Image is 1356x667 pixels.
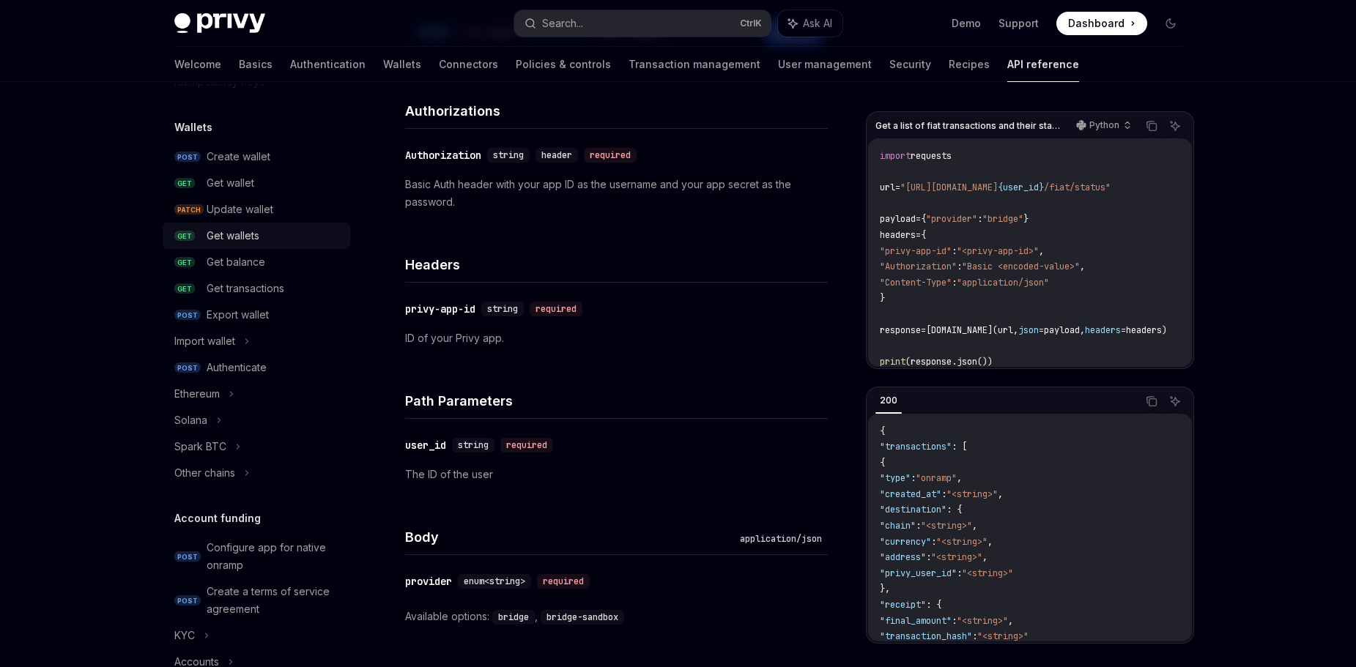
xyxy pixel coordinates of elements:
[174,13,265,34] img: dark logo
[174,283,195,294] span: GET
[957,277,1049,288] span: "application/json"
[405,527,734,547] h4: Body
[972,520,977,532] span: ,
[174,438,226,455] div: Spark BTC
[163,223,350,249] a: GETGet wallets
[405,255,828,275] h4: Headers
[458,439,489,451] span: string
[1126,324,1167,336] span: headers)
[998,488,1003,500] span: ,
[880,472,911,484] span: "type"
[174,152,201,163] span: POST
[174,627,195,644] div: KYC
[880,245,952,257] span: "privy-app-id"
[174,310,201,321] span: POST
[880,567,957,579] span: "privy_user_id"
[174,551,201,562] span: POST
[174,411,207,429] div: Solana
[931,536,936,548] span: :
[1056,12,1147,35] a: Dashboard
[916,213,921,225] span: =
[941,488,946,500] span: :
[1121,324,1126,336] span: =
[931,551,982,563] span: "<string>"
[493,149,524,161] span: string
[957,245,1039,257] span: "<privy-app-id>"
[936,536,988,548] span: "<string>"
[957,472,962,484] span: ,
[921,213,926,225] span: {
[880,630,972,642] span: "transaction_hash"
[207,253,265,271] div: Get balance
[962,261,1080,272] span: "Basic <encoded-value>"
[174,231,195,242] span: GET
[584,148,637,163] div: required
[946,504,962,515] span: : {
[1039,245,1044,257] span: ,
[988,536,993,548] span: ,
[1068,16,1125,31] span: Dashboard
[207,306,269,324] div: Export wallet
[734,532,828,546] div: application/json
[977,630,1029,642] span: "<string>"
[880,536,931,548] span: "currency"
[977,213,982,225] span: :
[952,441,967,452] span: : [
[174,47,221,82] a: Welcome
[405,176,828,211] p: Basic Auth header with your app ID as the username and your app secret as the password.
[880,292,885,304] span: }
[880,551,926,563] span: "address"
[163,196,350,223] a: PATCHUpdate wallet
[174,385,220,403] div: Ethereum
[875,120,1062,132] span: Get a list of fiat transactions and their statuses
[880,488,941,500] span: "created_at"
[952,615,957,627] span: :
[911,150,952,162] span: requests
[541,610,624,625] code: bridge-sandbox
[880,425,885,437] span: {
[952,16,981,31] a: Demo
[163,170,350,196] a: GETGet wallet
[492,610,535,625] code: bridge
[778,47,872,82] a: User management
[880,583,890,595] span: },
[174,595,201,606] span: POST
[999,16,1039,31] a: Support
[880,150,911,162] span: import
[405,329,828,347] p: ID of your Privy app.
[174,178,195,189] span: GET
[174,332,235,350] div: Import wallet
[926,324,1018,336] span: [DOMAIN_NAME](url,
[880,457,885,469] span: {
[405,101,828,121] h4: Authorizations
[1159,12,1182,35] button: Toggle dark mode
[880,615,952,627] span: "final_amount"
[957,615,1008,627] span: "<string>"
[207,227,259,245] div: Get wallets
[1142,116,1161,135] button: Copy the contents from the code block
[1166,116,1185,135] button: Ask AI
[1023,213,1029,225] span: }
[957,261,962,272] span: :
[962,567,1013,579] span: "<string>"
[1080,261,1085,272] span: ,
[464,575,525,587] span: enum<string>
[778,10,842,37] button: Ask AI
[405,391,828,411] h4: Path Parameters
[880,520,916,532] span: "chain"
[1044,182,1111,193] span: /fiat/status"
[889,47,931,82] a: Security
[1085,324,1121,336] span: headers
[541,149,572,161] span: header
[921,520,972,532] span: "<string>"
[290,47,366,82] a: Authentication
[982,551,988,563] span: ,
[487,303,518,315] span: string
[1089,119,1119,131] p: Python
[163,275,350,302] a: GETGet transactions
[921,324,926,336] span: =
[926,213,977,225] span: "provider"
[542,15,583,32] div: Search...
[174,119,212,136] h5: Wallets
[875,392,902,409] div: 200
